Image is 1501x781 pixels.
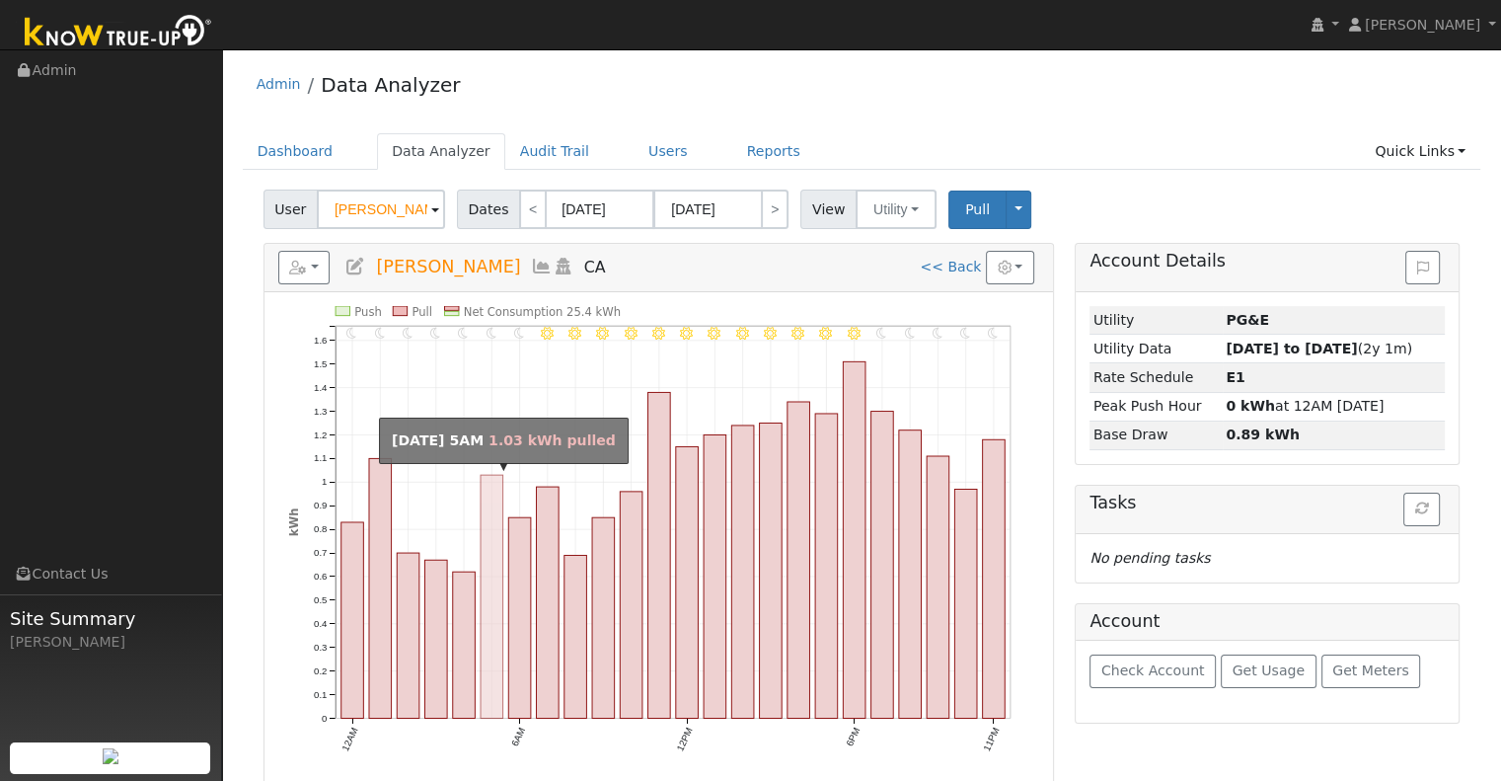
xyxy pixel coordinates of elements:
[1360,133,1480,170] a: Quick Links
[1365,17,1480,33] span: [PERSON_NAME]
[509,726,527,748] text: 6AM
[1089,306,1222,335] td: Utility
[412,305,432,319] text: Pull
[732,133,815,170] a: Reports
[843,362,865,719] rect: onclick=""
[954,490,977,719] rect: onclick=""
[354,305,382,319] text: Push
[1403,493,1440,526] button: Refresh
[1221,655,1316,688] button: Get Usage
[815,414,838,719] rect: onclick=""
[340,522,363,719] rect: onclick=""
[519,190,547,229] a: <
[1101,663,1205,678] span: Check Account
[819,327,832,340] i: 5PM - Clear
[981,726,1002,752] text: 11PM
[536,487,559,718] rect: onclick=""
[15,11,222,55] img: Know True-Up
[314,335,327,346] text: 1.6
[314,382,328,393] text: 1.4
[634,133,703,170] a: Users
[1226,398,1275,414] strong: 0 kWh
[314,430,327,440] text: 1.2
[514,327,524,340] i: 6AM - Clear
[452,572,475,718] rect: onclick=""
[403,327,413,340] i: 2AM - Clear
[735,327,748,340] i: 2PM - Clear
[377,133,505,170] a: Data Analyzer
[1089,335,1222,363] td: Utility Data
[988,327,998,340] i: 11PM - Clear
[1405,251,1440,284] button: Issue History
[314,689,327,700] text: 0.1
[339,726,360,752] text: 12AM
[764,327,777,340] i: 3PM - Clear
[933,327,942,340] i: 9PM - Clear
[948,191,1007,229] button: Pull
[314,665,327,676] text: 0.2
[983,439,1006,718] rect: onclick=""
[1089,493,1445,513] h5: Tasks
[346,327,356,340] i: 12AM - Clear
[1089,392,1222,421] td: Peak Push Hour
[505,133,604,170] a: Audit Trail
[927,456,949,719] rect: onclick=""
[486,327,495,340] i: 5AM - Clear
[788,402,810,719] rect: onclick=""
[870,412,893,719] rect: onclick=""
[321,73,460,97] a: Data Analyzer
[899,430,922,719] rect: onclick=""
[624,327,637,340] i: 10AM - Clear
[876,327,886,340] i: 7PM - Clear
[965,201,990,217] span: Pull
[904,327,914,340] i: 8PM - Clear
[488,432,616,448] span: 1.03 kWh pulled
[314,501,327,511] text: 0.9
[553,257,574,276] a: Login As (last Never)
[481,475,503,718] rect: onclick=""
[257,76,301,92] a: Admin
[704,435,726,719] rect: onclick=""
[568,327,581,340] i: 8AM - Clear
[322,477,327,488] text: 1
[458,327,468,340] i: 4AM - Clear
[243,133,348,170] a: Dashboard
[844,726,862,748] text: 6PM
[1089,550,1210,566] i: No pending tasks
[708,327,720,340] i: 1PM - Clear
[541,327,554,340] i: 7AM - Clear
[791,327,804,340] i: 4PM - Clear
[1089,251,1445,272] h5: Account Details
[314,547,327,558] text: 0.7
[1226,312,1269,328] strong: ID: 17204108, authorized: 08/21/25
[424,560,447,718] rect: onclick=""
[620,492,642,719] rect: onclick=""
[369,459,392,719] rect: onclick=""
[592,517,615,718] rect: onclick=""
[1089,611,1160,631] h5: Account
[531,257,553,276] a: Multi-Series Graph
[1226,427,1300,442] strong: 0.89 kWh
[960,327,970,340] i: 10PM - Clear
[1089,421,1222,449] td: Base Draw
[314,594,327,605] text: 0.5
[847,327,860,340] i: 6PM - Clear
[463,305,620,319] text: Net Consumption 25.4 kWh
[376,257,520,276] span: [PERSON_NAME]
[731,426,754,719] rect: onclick=""
[314,523,327,534] text: 0.8
[286,508,300,537] text: kWh
[1332,663,1409,678] span: Get Meters
[564,556,587,719] rect: onclick=""
[103,748,118,764] img: retrieve
[761,190,788,229] a: >
[10,632,211,653] div: [PERSON_NAME]
[457,190,520,229] span: Dates
[647,393,670,719] rect: onclick=""
[317,190,445,229] input: Select a User
[314,642,327,653] text: 0.3
[1089,655,1216,688] button: Check Account
[676,447,699,719] rect: onclick=""
[314,406,327,417] text: 1.3
[800,190,857,229] span: View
